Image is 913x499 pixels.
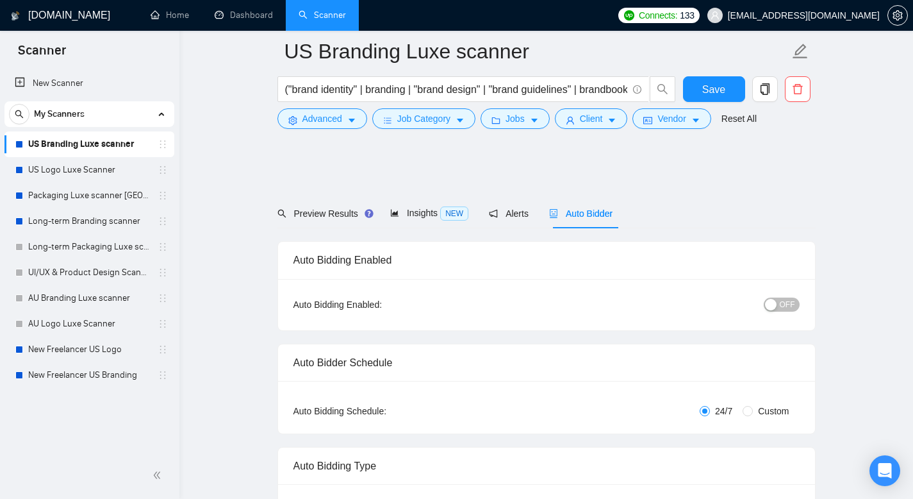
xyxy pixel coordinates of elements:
a: AU Branding Luxe scanner [28,285,150,311]
li: My Scanners [4,101,174,388]
span: My Scanners [34,101,85,127]
span: double-left [152,469,165,482]
span: search [277,209,286,218]
span: 133 [680,8,694,22]
span: caret-down [530,115,539,125]
span: folder [491,115,500,125]
span: holder [158,190,168,201]
span: caret-down [456,115,465,125]
span: Client [580,112,603,126]
span: Alerts [489,208,529,219]
button: search [9,104,29,124]
button: idcardVendorcaret-down [632,108,711,129]
li: New Scanner [4,71,174,96]
div: Tooltip anchor [363,208,375,219]
a: New Freelancer US Branding [28,362,150,388]
span: idcard [643,115,652,125]
span: notification [489,209,498,218]
span: Job Category [397,112,450,126]
span: holder [158,267,168,278]
span: 24/7 [710,404,737,418]
span: edit [792,43,809,60]
span: Custom [753,404,794,418]
img: upwork-logo.png [624,10,634,21]
span: OFF [780,298,795,312]
span: holder [158,165,168,175]
span: holder [158,216,168,226]
span: holder [158,344,168,355]
span: caret-down [347,115,356,125]
div: Open Intercom Messenger [869,455,900,486]
span: holder [158,139,168,149]
button: search [650,76,675,102]
button: folderJobscaret-down [481,108,550,129]
button: setting [887,5,908,26]
span: Scanner [8,41,76,68]
span: Save [702,81,725,97]
button: barsJob Categorycaret-down [372,108,475,129]
a: searchScanner [299,10,346,21]
a: dashboardDashboard [215,10,273,21]
button: copy [752,76,778,102]
span: area-chart [390,208,399,217]
a: UI/UX & Product Design Scanner [28,260,150,285]
span: user [711,11,720,20]
span: Insights [390,208,468,218]
button: Save [683,76,745,102]
div: Auto Bidding Enabled [293,242,800,278]
a: setting [887,10,908,21]
a: AU Logo Luxe Scanner [28,311,150,337]
span: caret-down [691,115,700,125]
span: holder [158,319,168,329]
span: copy [753,83,777,95]
div: Auto Bidding Enabled: [293,298,462,312]
span: Auto Bidder [549,208,613,219]
span: Connects: [639,8,677,22]
span: user [566,115,575,125]
a: Reset All [721,112,757,126]
div: Auto Bidder Schedule [293,344,800,381]
a: US Branding Luxe scanner [28,131,150,157]
button: userClientcaret-down [555,108,628,129]
a: Long-term Packaging Luxe scanner [28,234,150,260]
a: US Logo Luxe Scanner [28,157,150,183]
a: homeHome [151,10,189,21]
a: New Scanner [15,71,164,96]
span: info-circle [633,85,641,94]
span: Vendor [657,112,686,126]
span: holder [158,370,168,380]
input: Scanner name... [284,35,789,67]
input: Search Freelance Jobs... [285,81,627,97]
span: Advanced [302,112,342,126]
button: settingAdvancedcaret-down [277,108,367,129]
span: caret-down [607,115,616,125]
button: delete [785,76,810,102]
span: setting [288,115,297,125]
a: New Freelancer US Logo [28,337,150,362]
a: Packaging Luxe scanner [GEOGRAPHIC_DATA] [28,183,150,208]
a: Long-term Branding scanner [28,208,150,234]
span: robot [549,209,558,218]
span: bars [383,115,392,125]
span: Jobs [506,112,525,126]
span: holder [158,293,168,303]
span: holder [158,242,168,252]
div: Auto Bidding Type [293,448,800,484]
img: logo [11,6,20,26]
span: search [10,110,29,119]
div: Auto Bidding Schedule: [293,404,462,418]
span: NEW [440,207,468,221]
span: search [650,83,675,95]
span: delete [786,83,810,95]
span: Preview Results [277,208,370,219]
